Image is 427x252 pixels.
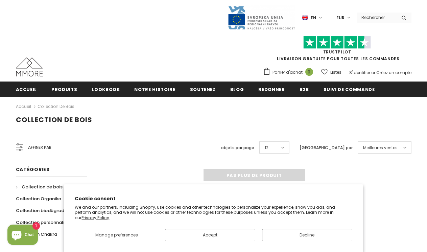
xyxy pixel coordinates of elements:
a: Accueil [16,102,31,111]
inbox-online-store-chat: Shopify online store chat [5,225,40,247]
span: Panier d'achat [272,69,303,76]
span: en [311,15,316,21]
span: Produits [51,86,77,93]
a: Accueil [16,82,37,97]
span: 0 [305,68,313,76]
a: Notre histoire [134,82,175,97]
a: Redonner [258,82,285,97]
img: Faites confiance aux étoiles pilotes [303,36,371,49]
span: Affiner par [28,144,51,151]
a: Blog [230,82,244,97]
span: Collection de bois [22,184,63,190]
span: Listes [330,69,341,76]
a: Collection de bois [16,181,63,193]
span: Manage preferences [95,232,138,238]
img: i-lang-1.png [302,15,308,21]
button: Accept [165,229,255,241]
span: EUR [336,15,345,21]
img: Cas MMORE [16,58,43,76]
a: TrustPilot [323,49,351,55]
label: objets par page [221,144,254,151]
a: S'identifier [349,70,370,75]
a: Collection de bois [38,104,74,109]
h2: Cookie consent [75,195,352,202]
a: Listes [321,66,341,78]
span: Suivi de commande [324,86,375,93]
a: Javni Razpis [228,15,295,20]
p: We and our partners, including Shopify, use cookies and other technologies to personalize your ex... [75,205,352,221]
span: Catégories [16,166,50,173]
a: Lookbook [92,82,120,97]
span: Redonner [258,86,285,93]
span: Meilleures ventes [363,144,398,151]
input: Search Site [357,13,396,22]
span: Collection biodégradable [16,207,74,214]
span: Collection personnalisée [16,219,72,226]
span: or [371,70,375,75]
a: Collection biodégradable [16,205,74,216]
span: Collection Organika [16,196,61,202]
span: Collection de bois [16,115,92,124]
a: soutenez [190,82,216,97]
a: Collection Organika [16,193,61,205]
button: Manage preferences [75,229,158,241]
span: Notre histoire [134,86,175,93]
a: B2B [300,82,309,97]
a: Collection personnalisée [16,216,72,228]
span: Lookbook [92,86,120,93]
a: Produits [51,82,77,97]
a: Panier d'achat 0 [263,67,316,77]
span: 12 [265,144,268,151]
span: B2B [300,86,309,93]
a: Créez un compte [376,70,411,75]
span: LIVRAISON GRATUITE POUR TOUTES LES COMMANDES [263,39,411,62]
label: [GEOGRAPHIC_DATA] par [300,144,353,151]
a: Privacy Policy [81,215,109,221]
a: Suivi de commande [324,82,375,97]
button: Decline [262,229,352,241]
img: Javni Razpis [228,5,295,30]
span: Blog [230,86,244,93]
span: soutenez [190,86,216,93]
span: Accueil [16,86,37,93]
